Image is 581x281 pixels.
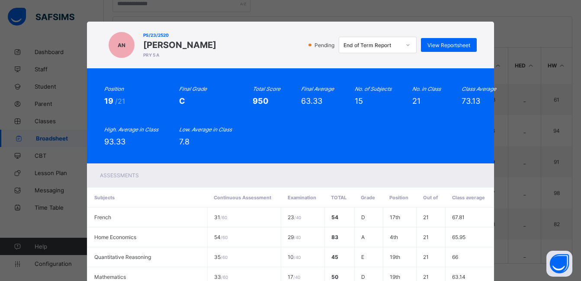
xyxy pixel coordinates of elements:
span: View Reportsheet [427,42,470,48]
span: 54 [331,214,338,220]
span: / 40 [294,235,301,240]
i: Final Grade [179,86,207,92]
span: 33 [214,274,228,280]
span: 23 [288,214,301,220]
span: 21 [423,254,429,260]
span: 83 [331,234,338,240]
i: Final Average [301,86,334,92]
span: 54 [214,234,228,240]
span: Assessments [100,172,139,179]
span: / 60 [221,275,228,280]
span: 21 [423,214,429,220]
span: Mathematics [94,274,126,280]
span: Out of [423,195,438,201]
span: 21 [412,96,421,105]
span: Examination [288,195,316,201]
span: Quantitative Reasoning [94,254,151,260]
span: 35 [214,254,228,260]
span: 15 [355,96,363,105]
span: 17th [390,214,400,220]
span: / 40 [294,255,301,260]
span: 950 [253,96,268,105]
span: 50 [331,274,338,280]
div: End of Term Report [343,42,401,48]
span: 10 [288,254,301,260]
i: High. Average in Class [104,126,158,133]
span: D [361,214,365,220]
span: Grade [361,195,375,201]
span: Total [331,195,347,201]
span: Pending [314,42,337,48]
span: PRY 5 A [143,52,216,57]
span: / 60 [221,235,228,240]
span: 65.95 [452,234,465,240]
span: 31 [214,214,227,220]
i: No. of Subjects [355,86,392,92]
span: 67.81 [452,214,465,220]
i: Class Average [462,86,496,92]
span: 66 [452,254,458,260]
span: 63.33 [301,96,322,105]
span: 19th [390,274,400,280]
span: 45 [331,254,338,260]
span: 63.14 [452,274,465,280]
span: 29 [288,234,301,240]
button: Open asap [546,251,572,277]
span: Home Economics [94,234,136,240]
span: 7.8 [179,137,189,146]
span: AN [118,42,125,48]
span: 19 [104,96,115,105]
span: French [94,214,111,220]
span: A [361,234,365,240]
span: 4th [390,234,398,240]
span: C [179,96,185,105]
span: /21 [115,97,125,105]
i: No. in Class [412,86,441,92]
span: Class average [452,195,485,201]
span: 93.33 [104,137,125,146]
span: 19th [390,254,400,260]
span: / 60 [220,215,227,220]
span: Subjects [94,195,115,201]
i: Position [104,86,124,92]
i: Total Score [253,86,280,92]
span: D [361,274,365,280]
span: [PERSON_NAME] [143,40,216,50]
span: 17 [288,274,300,280]
span: Position [389,195,408,201]
span: 21 [423,234,429,240]
span: PS/23/2520 [143,32,216,38]
i: Low. Average in Class [179,126,232,133]
span: / 60 [221,255,228,260]
span: E [361,254,364,260]
span: 73.13 [462,96,480,105]
span: 21 [423,274,429,280]
span: Continuous Assessment [214,195,271,201]
span: / 40 [293,275,300,280]
span: / 40 [294,215,301,220]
